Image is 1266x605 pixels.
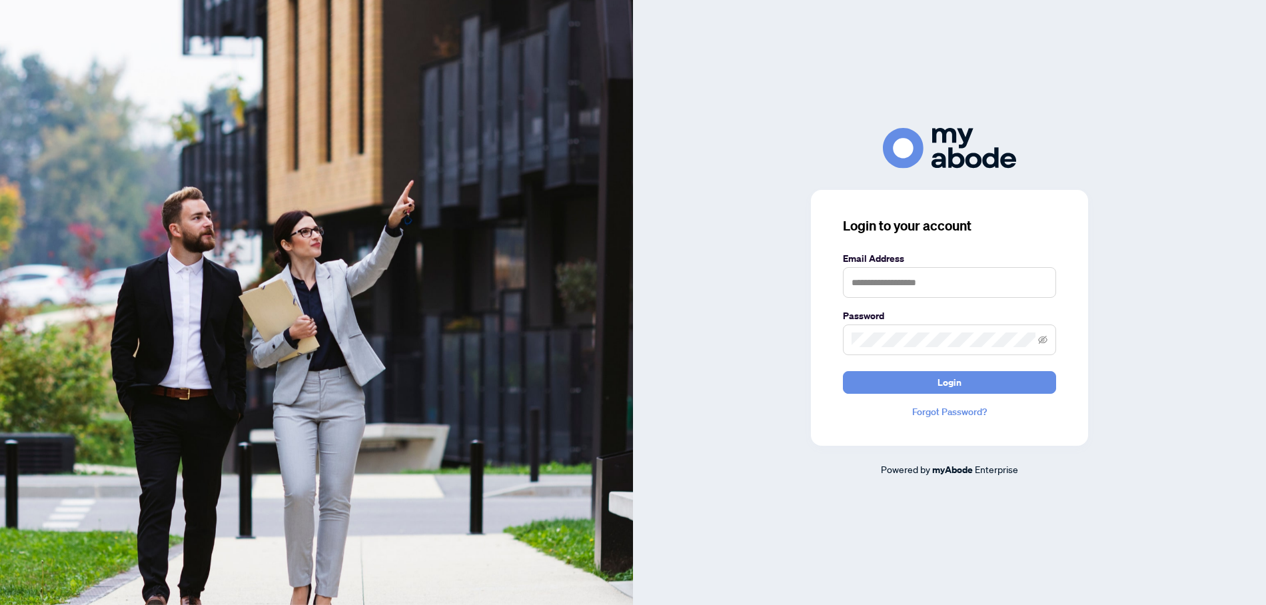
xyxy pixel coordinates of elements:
[843,404,1056,419] a: Forgot Password?
[843,251,1056,266] label: Email Address
[938,372,961,393] span: Login
[843,371,1056,394] button: Login
[1038,335,1047,344] span: eye-invisible
[843,217,1056,235] h3: Login to your account
[932,462,973,477] a: myAbode
[881,463,930,475] span: Powered by
[843,308,1056,323] label: Password
[975,463,1018,475] span: Enterprise
[883,128,1016,169] img: ma-logo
